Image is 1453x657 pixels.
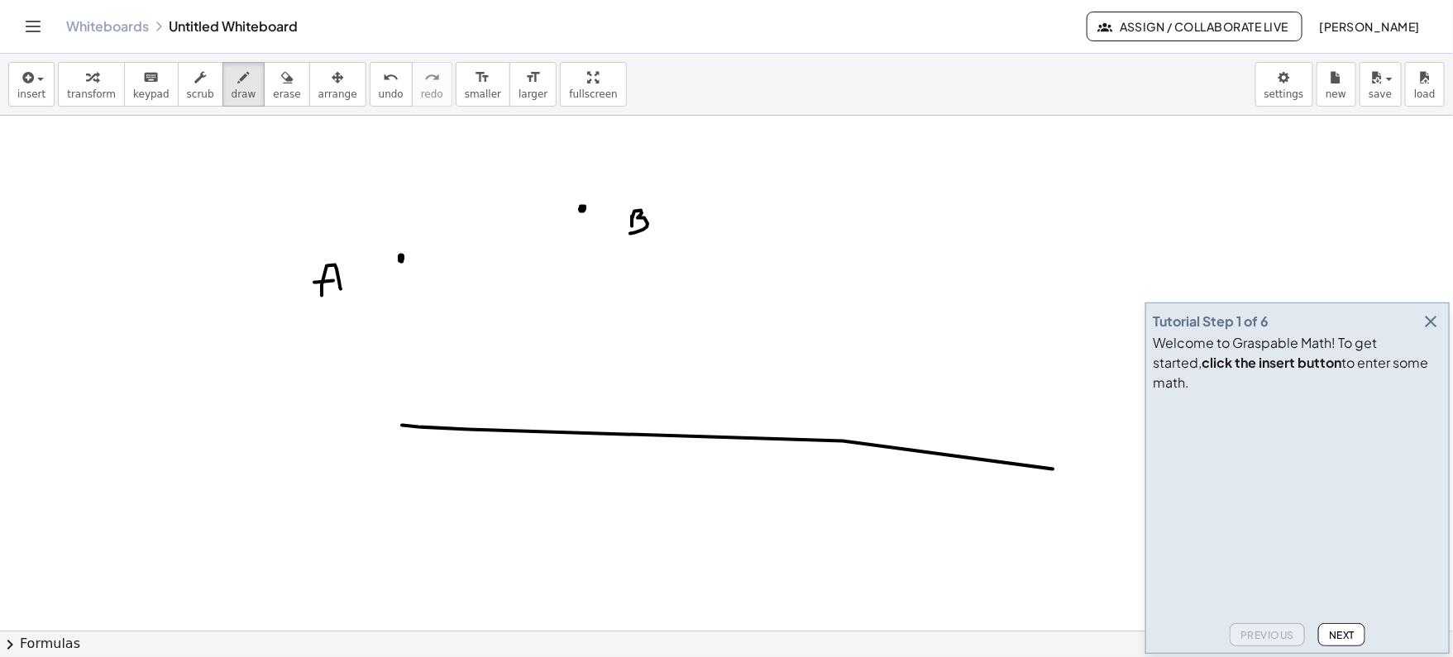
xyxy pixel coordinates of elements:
[412,62,452,107] button: redoredo
[67,88,116,100] span: transform
[133,88,170,100] span: keypad
[1318,623,1365,646] button: Next
[569,88,617,100] span: fullscreen
[264,62,309,107] button: erase
[509,62,557,107] button: format_sizelarger
[1101,19,1288,34] span: Assign / Collaborate Live
[1202,354,1341,371] b: click the insert button
[8,62,55,107] button: insert
[273,88,300,100] span: erase
[465,88,501,100] span: smaller
[143,68,159,88] i: keyboard
[379,88,404,100] span: undo
[1317,62,1356,107] button: new
[1153,312,1269,331] div: Tutorial Step 1 of 6
[1319,19,1420,34] span: [PERSON_NAME]
[232,88,256,100] span: draw
[519,88,547,100] span: larger
[1264,88,1304,100] span: settings
[1329,629,1355,641] span: Next
[318,88,357,100] span: arrange
[222,62,265,107] button: draw
[309,62,366,107] button: arrange
[66,18,149,35] a: Whiteboards
[424,68,440,88] i: redo
[58,62,125,107] button: transform
[1369,88,1392,100] span: save
[1414,88,1436,100] span: load
[1153,333,1442,393] div: Welcome to Graspable Math! To get started, to enter some math.
[475,68,490,88] i: format_size
[1255,62,1313,107] button: settings
[1306,12,1433,41] button: [PERSON_NAME]
[421,88,443,100] span: redo
[187,88,214,100] span: scrub
[560,62,626,107] button: fullscreen
[124,62,179,107] button: keyboardkeypad
[525,68,541,88] i: format_size
[17,88,45,100] span: insert
[456,62,510,107] button: format_sizesmaller
[1087,12,1302,41] button: Assign / Collaborate Live
[20,13,46,40] button: Toggle navigation
[1405,62,1445,107] button: load
[1360,62,1402,107] button: save
[370,62,413,107] button: undoundo
[1326,88,1346,100] span: new
[178,62,223,107] button: scrub
[383,68,399,88] i: undo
